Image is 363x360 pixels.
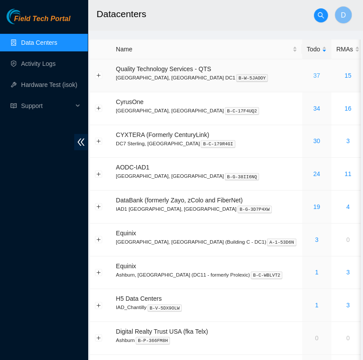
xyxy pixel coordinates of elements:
[11,103,17,109] span: read
[116,303,297,311] p: IAD_Chantilly
[95,203,102,210] button: Expand row
[345,105,352,112] a: 16
[346,269,350,276] a: 3
[136,337,170,345] kbd: B-P-366FM8H
[95,302,102,309] button: Expand row
[116,295,162,302] span: H5 Data Centers
[346,302,350,309] a: 3
[345,72,352,79] a: 15
[313,105,320,112] a: 34
[346,236,350,243] a: 0
[7,9,44,24] img: Akamai Technologies
[313,137,320,144] a: 30
[251,271,282,279] kbd: B-C-WBLVT2
[95,335,102,342] button: Expand row
[315,236,318,243] a: 3
[116,336,297,344] p: Ashburn
[313,203,320,210] a: 19
[95,72,102,79] button: Expand row
[314,12,327,19] span: search
[315,302,318,309] a: 1
[116,263,136,270] span: Equinix
[7,16,70,27] a: Akamai TechnologiesField Tech Portal
[116,65,211,72] span: Quality Technology Services - QTS
[116,74,297,82] p: [GEOGRAPHIC_DATA], [GEOGRAPHIC_DATA] DC1
[116,271,297,279] p: Ashburn, [GEOGRAPHIC_DATA] (DC11 - formerly Prolexic)
[95,236,102,243] button: Expand row
[21,60,56,67] a: Activity Logs
[341,10,346,21] span: D
[95,137,102,144] button: Expand row
[116,205,297,213] p: IAD1 [GEOGRAPHIC_DATA], [GEOGRAPHIC_DATA]
[116,98,144,105] span: CyrusOne
[95,269,102,276] button: Expand row
[116,140,297,148] p: DC7 Sterling, [GEOGRAPHIC_DATA]
[116,164,149,171] span: AODC-IAD1
[116,107,297,115] p: [GEOGRAPHIC_DATA], [GEOGRAPHIC_DATA]
[346,335,350,342] a: 0
[345,170,352,177] a: 11
[201,140,235,148] kbd: B-C-179R4GI
[147,304,182,312] kbd: B-V-5DX9OLW
[313,72,320,79] a: 37
[116,328,208,335] span: Digital Realty Trust USA (fka Telx)
[315,335,318,342] a: 0
[21,39,57,46] a: Data Centers
[116,238,297,246] p: [GEOGRAPHIC_DATA], [GEOGRAPHIC_DATA] (Building C - DC1)
[95,105,102,112] button: Expand row
[314,8,328,22] button: search
[236,74,268,82] kbd: B-W-5JAOOY
[14,15,70,23] span: Field Tech Portal
[225,173,259,181] kbd: B-G-38II6NQ
[237,205,272,213] kbd: B-G-3D7P4XW
[95,170,102,177] button: Expand row
[267,238,296,246] kbd: A-1-53D6N
[21,81,77,88] a: Hardware Test (isok)
[225,107,259,115] kbd: B-C-17F4UQ2
[116,172,297,180] p: [GEOGRAPHIC_DATA], [GEOGRAPHIC_DATA]
[334,6,352,24] button: D
[74,134,88,150] span: double-left
[346,203,350,210] a: 4
[116,197,243,204] span: DataBank (formerly Zayo, zColo and FiberNet)
[315,269,318,276] a: 1
[346,137,350,144] a: 3
[116,230,136,237] span: Equinix
[313,170,320,177] a: 24
[116,131,209,138] span: CYXTERA (Formerly CenturyLink)
[21,97,73,115] span: Support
